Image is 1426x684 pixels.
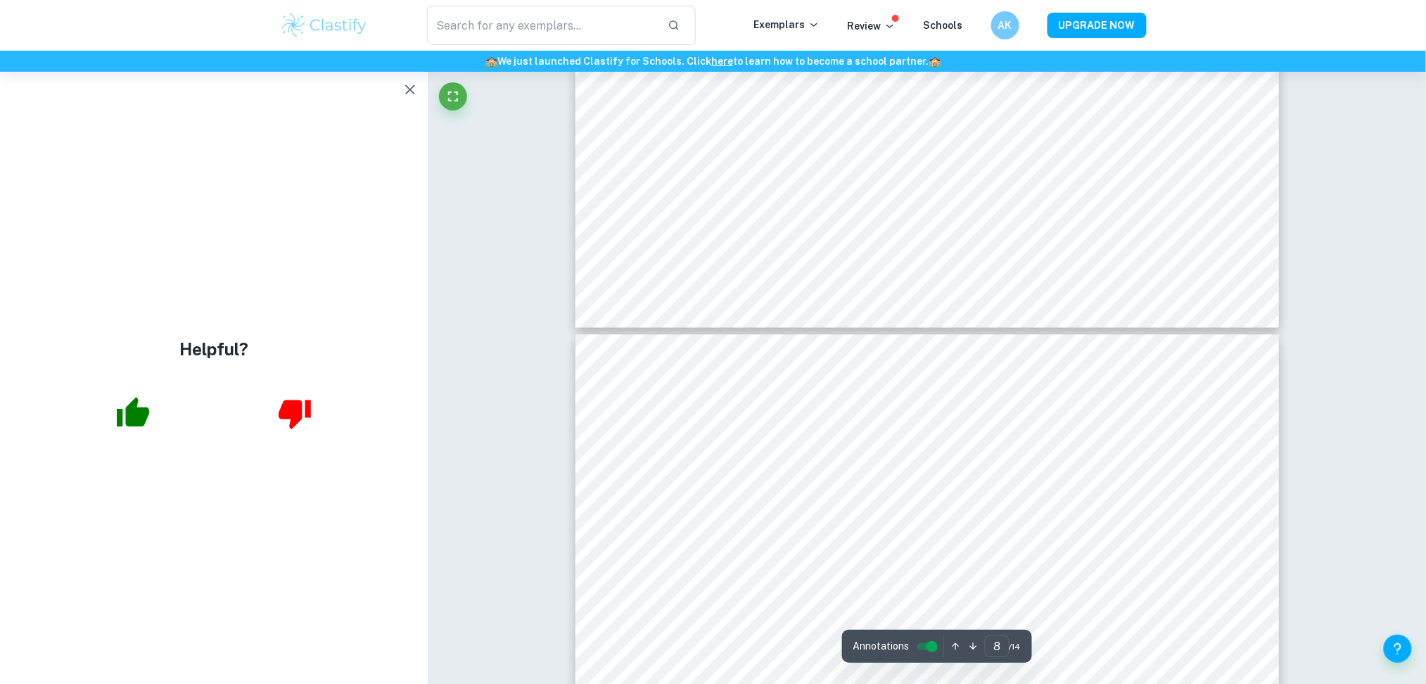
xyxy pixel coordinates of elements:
input: Search for any exemplars... [427,6,657,45]
span: / 14 [1010,640,1021,653]
p: Exemplars [754,17,820,32]
p: Review [848,18,896,34]
img: Clastify logo [280,11,369,39]
button: Help and Feedback [1384,635,1412,663]
span: 🏫 [485,56,497,67]
a: here [711,56,733,67]
h4: Helpful? [179,336,248,362]
button: AK [991,11,1019,39]
button: UPGRADE NOW [1048,13,1147,38]
a: Schools [924,20,963,31]
h6: AK [997,18,1013,33]
span: 🏫 [929,56,941,67]
button: Fullscreen [439,82,467,110]
h6: We just launched Clastify for Schools. Click to learn how to become a school partner. [3,53,1423,69]
span: Annotations [853,639,910,654]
